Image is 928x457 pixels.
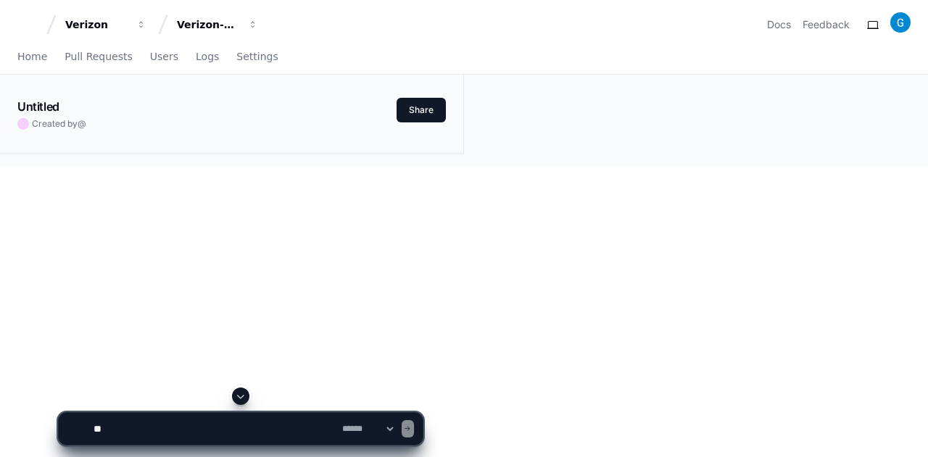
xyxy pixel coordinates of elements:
[65,52,132,61] span: Pull Requests
[150,52,178,61] span: Users
[17,98,59,115] h1: Untitled
[150,41,178,74] a: Users
[890,12,911,33] img: ACg8ocLgD4B0PbMnFCRezSs6CxZErLn06tF4Svvl2GU3TFAxQEAh9w=s96-c
[236,52,278,61] span: Settings
[65,41,132,74] a: Pull Requests
[236,41,278,74] a: Settings
[17,52,47,61] span: Home
[196,52,219,61] span: Logs
[59,12,152,38] button: Verizon
[767,17,791,32] a: Docs
[17,41,47,74] a: Home
[177,17,239,32] div: Verizon-Clarify-Customer-Management
[65,17,128,32] div: Verizon
[803,17,850,32] button: Feedback
[196,41,219,74] a: Logs
[32,118,86,130] span: Created by
[78,118,86,129] span: @
[397,98,446,122] button: Share
[171,12,264,38] button: Verizon-Clarify-Customer-Management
